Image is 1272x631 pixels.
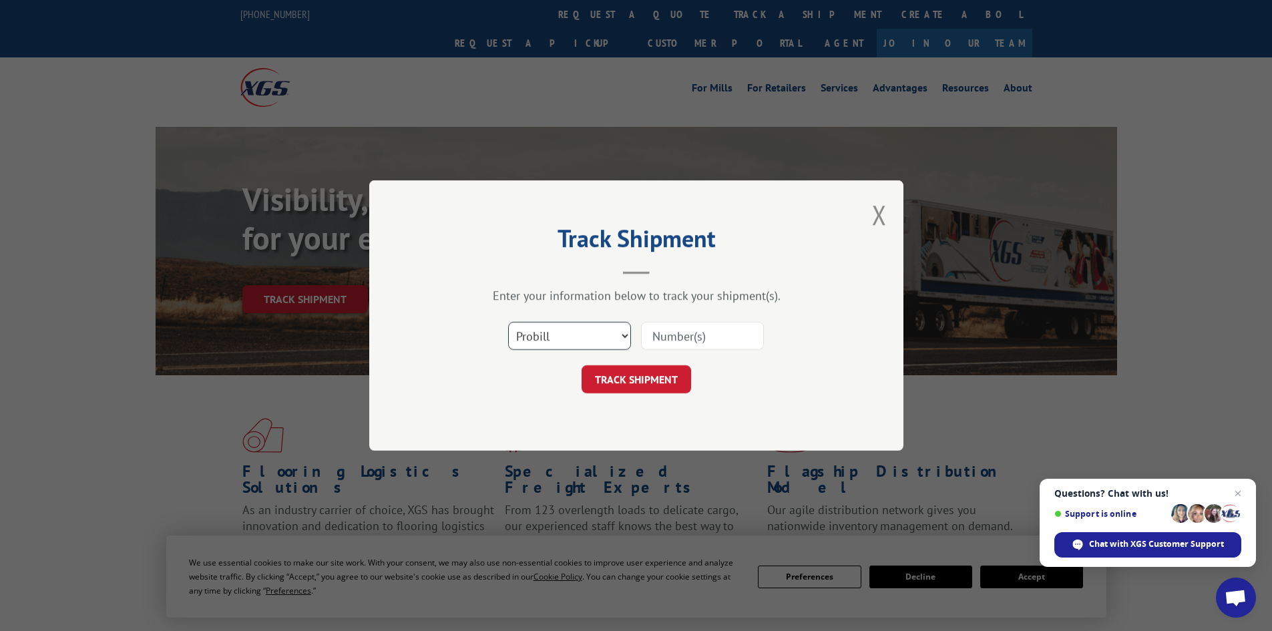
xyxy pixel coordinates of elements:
[872,197,887,232] button: Close modal
[1089,538,1224,550] span: Chat with XGS Customer Support
[1054,488,1241,499] span: Questions? Chat with us!
[1054,509,1167,519] span: Support is online
[1216,578,1256,618] a: Open chat
[436,229,837,254] h2: Track Shipment
[436,288,837,303] div: Enter your information below to track your shipment(s).
[582,365,691,393] button: TRACK SHIPMENT
[641,322,764,350] input: Number(s)
[1054,532,1241,558] span: Chat with XGS Customer Support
